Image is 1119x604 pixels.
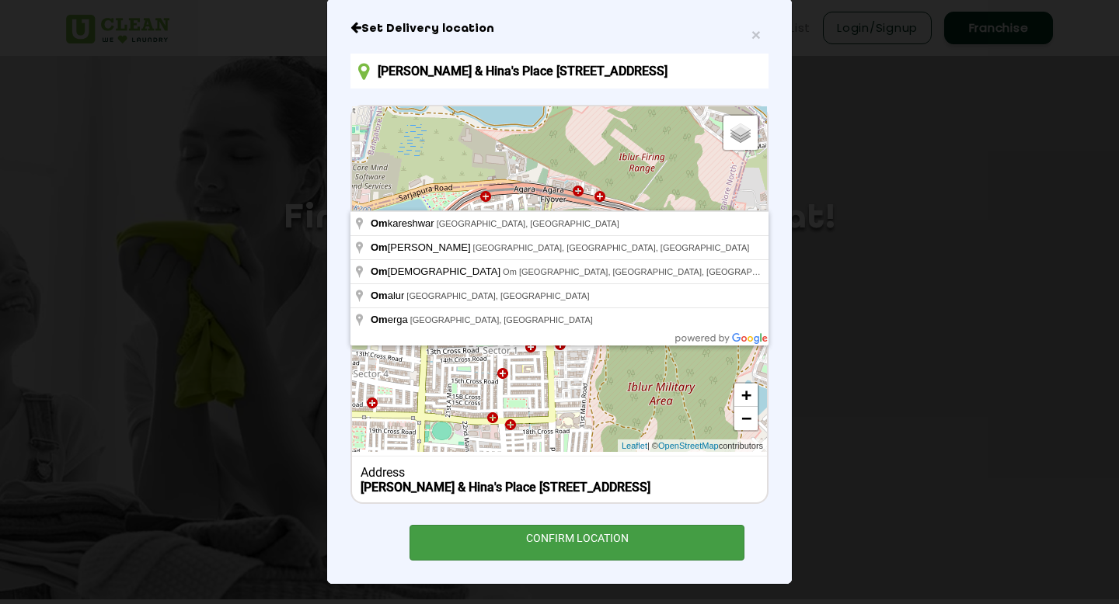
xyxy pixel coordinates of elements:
span: [GEOGRAPHIC_DATA], [GEOGRAPHIC_DATA] [406,291,589,300]
button: Close [751,26,761,43]
span: Om [GEOGRAPHIC_DATA], [GEOGRAPHIC_DATA], [GEOGRAPHIC_DATA] [503,267,796,276]
span: Om [371,266,388,277]
span: [PERSON_NAME] [371,241,473,253]
span: [GEOGRAPHIC_DATA], [GEOGRAPHIC_DATA] [437,219,619,228]
a: OpenStreetMap [658,439,719,453]
span: Om [371,314,388,325]
div: | © contributors [618,439,767,453]
span: Om [371,290,388,301]
div: CONFIRM LOCATION [410,525,744,560]
h6: Close [350,21,769,36]
a: Zoom out [734,407,758,430]
span: [GEOGRAPHIC_DATA], [GEOGRAPHIC_DATA], [GEOGRAPHIC_DATA] [473,243,750,252]
b: [PERSON_NAME] & Hina's Place [STREET_ADDRESS] [361,480,650,495]
span: Om [371,217,388,229]
input: Enter location [350,54,769,89]
a: Layers [723,116,758,150]
span: Om [371,241,388,253]
span: erga [371,314,410,325]
span: [DEMOGRAPHIC_DATA] [371,266,503,277]
span: alur [371,290,406,301]
a: Zoom in [734,384,758,407]
span: kareshwar [371,217,437,229]
a: Leaflet [622,439,647,453]
span: [GEOGRAPHIC_DATA], [GEOGRAPHIC_DATA] [410,315,593,325]
span: × [751,26,761,43]
div: Address [361,465,759,480]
